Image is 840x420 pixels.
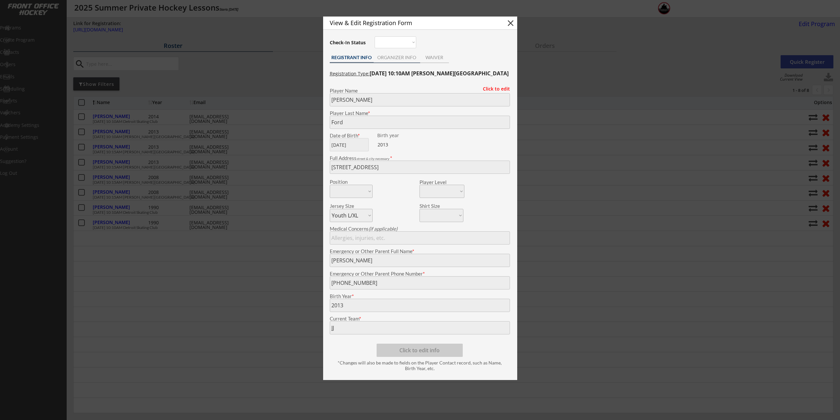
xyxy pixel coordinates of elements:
button: close [506,18,516,28]
div: Shirt Size [420,204,454,209]
div: Birth year [377,133,419,138]
div: We are transitioning the system to collect and store date of birth instead of just birth year to ... [377,133,419,138]
div: Medical Concerns [330,226,510,231]
div: Check-In Status [330,40,367,45]
div: Player Name [330,88,510,93]
div: 2013 [378,141,419,148]
em: (if applicable) [369,226,397,232]
div: WAIVER [420,55,449,60]
div: Click to edit [478,87,510,91]
input: Street, City, Province/State [330,161,510,174]
div: Player Last Name [330,111,510,116]
div: Date of Birth [330,133,373,138]
div: Current Team [330,316,510,321]
div: *Changes will also be made to fields on the Player Contact record, such as Name, Birth Year, etc. [333,360,507,371]
button: Click to edit info [377,344,463,357]
strong: [DATE] 10:10AM [PERSON_NAME][GEOGRAPHIC_DATA] [370,70,509,77]
div: Position [330,179,364,184]
div: Player Level [420,180,464,185]
em: street & city necessary [356,157,389,161]
div: REGISTRANT INFO [330,55,374,60]
div: Emergency or Other Parent Full Name [330,249,510,254]
div: ORGANIZER INFO [374,55,420,60]
div: Jersey Size [330,204,364,209]
u: Registration Type: [330,70,370,77]
input: Allergies, injuries, etc. [330,231,510,245]
div: View & Edit Registration Form [330,20,494,26]
div: Full Address [330,156,510,161]
div: Emergency or Other Parent Phone Number [330,271,510,276]
div: Birth Year [330,294,510,299]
